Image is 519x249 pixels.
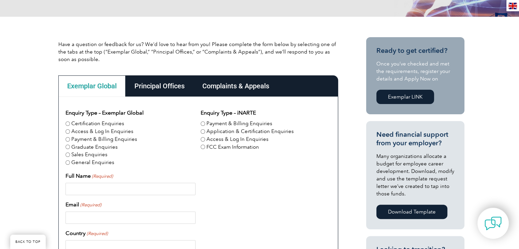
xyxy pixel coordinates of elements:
[201,109,256,117] legend: Enquiry Type – iNARTE
[71,143,118,151] label: Graduate Enquiries
[71,135,137,143] label: Payment & Billing Enquiries
[193,75,278,97] div: Complaints & Appeals
[71,159,114,166] label: General Enquiries
[376,130,454,147] h3: Need financial support from your employer?
[66,229,108,237] label: Country
[71,151,107,159] label: Sales Enquiries
[376,46,454,55] h3: Ready to get certified?
[66,201,101,209] label: Email
[206,143,259,151] label: FCC Exam Information
[508,3,517,9] img: en
[91,173,113,180] span: (Required)
[58,41,338,63] p: Have a question or feedback for us? We’d love to hear from you! Please complete the form below by...
[66,109,144,117] legend: Enquiry Type – Exemplar Global
[80,202,101,208] span: (Required)
[71,128,133,135] label: Access & Log In Enquiries
[66,172,113,180] label: Full Name
[376,205,447,219] a: Download Template
[206,128,294,135] label: Application & Certification Enquiries
[376,60,454,83] p: Once you’ve checked and met the requirements, register your details and Apply Now on
[206,135,269,143] label: Access & Log In Enquiries
[376,152,454,197] p: Many organizations allocate a budget for employee career development. Download, modify and use th...
[126,75,193,97] div: Principal Offices
[206,120,272,128] label: Payment & Billing Enquiries
[71,120,124,128] label: Certification Enquiries
[376,90,434,104] a: Exemplar LINK
[58,75,126,97] div: Exemplar Global
[10,235,46,249] a: BACK TO TOP
[485,215,502,232] img: contact-chat.png
[86,230,108,237] span: (Required)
